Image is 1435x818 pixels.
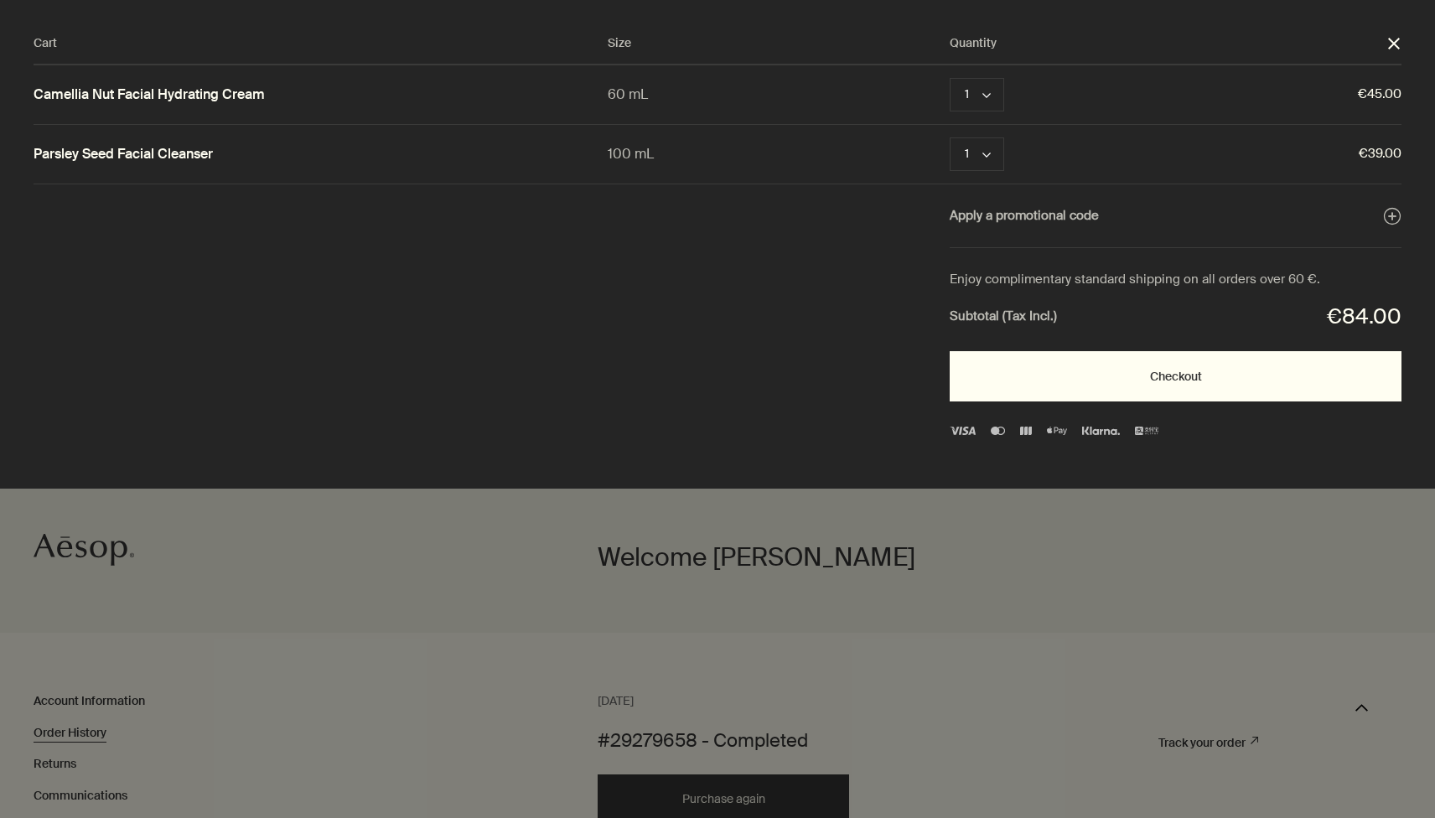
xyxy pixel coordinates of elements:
[950,34,1386,54] div: Quantity
[608,142,950,165] div: 100 mL
[34,34,608,54] div: Cart
[608,34,950,54] div: Size
[950,351,1401,401] button: Checkout
[1075,143,1401,165] span: €39.00
[1135,427,1158,435] img: alipay-logo
[991,427,1004,435] img: Mastercard Logo
[34,86,265,104] a: Camellia Nut Facial Hydrating Cream
[950,137,1004,171] button: Quantity 1
[1386,36,1401,51] button: Close
[1020,427,1032,435] img: JBC Logo
[950,205,1401,227] button: Apply a promotional code
[608,83,950,106] div: 60 mL
[950,78,1004,111] button: Quantity 1
[950,427,976,435] img: Visa Logo
[1082,427,1119,435] img: klarna (1)
[950,306,1057,328] strong: Subtotal (Tax Incl.)
[34,146,213,163] a: Parsley Seed Facial Cleanser
[1327,299,1401,335] div: €84.00
[950,269,1401,291] div: Enjoy complimentary standard shipping on all orders over 60 €.
[1047,427,1067,435] img: Apple Pay
[1075,84,1401,106] span: €45.00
